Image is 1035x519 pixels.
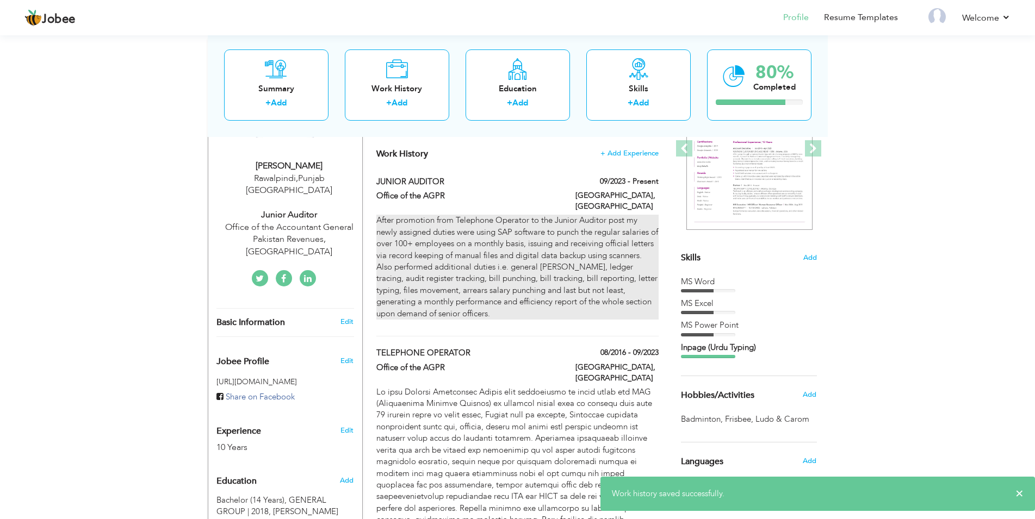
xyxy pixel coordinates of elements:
[755,414,811,425] span: Ludo & Carom
[340,426,354,435] a: Edit
[575,190,659,212] label: [GEOGRAPHIC_DATA], [GEOGRAPHIC_DATA]
[216,427,261,436] span: Experience
[824,11,898,24] a: Resume Templates
[354,83,441,94] div: Work History
[216,378,354,386] h5: [URL][DOMAIN_NAME]
[42,14,76,26] span: Jobee
[681,391,754,401] span: Hobbies/Activities
[226,391,295,402] span: Share on Facebook
[376,176,559,187] label: JUNIOR AUDITOR
[216,357,269,367] span: Jobee Profile
[681,320,817,331] div: MS Power Point
[928,8,946,26] img: Profile Img
[1015,488,1024,499] span: ×
[216,221,362,259] div: Office of the Accountant General Pakistan Revenues, [GEOGRAPHIC_DATA]
[233,83,320,94] div: Summary
[24,9,76,27] a: Jobee
[681,298,817,309] div: MS Excel
[216,209,362,221] div: Junior Auditor
[376,362,559,373] label: Office of the AGPR
[681,276,817,287] div: MS Word
[600,347,659,358] label: 08/2016 - 09/2023
[751,414,753,424] span: ,
[216,477,257,486] span: Education
[681,414,725,425] span: Badminton
[681,342,817,353] div: Inpage (Urdu Typing)
[265,97,271,109] label: +
[783,11,809,24] a: Profile
[600,149,659,157] span: + Add Experience
[208,345,362,372] div: Enhance your career by creating a custom URL for your Jobee public profile.
[340,476,354,485] span: Add
[803,456,816,466] span: Add
[340,356,354,366] span: Edit
[512,97,528,108] a: Add
[474,83,561,94] div: Education
[725,414,755,425] span: Frisbee
[753,81,796,92] div: Completed
[673,376,825,414] div: Share some of your professional and personal interests.
[633,97,649,108] a: Add
[376,215,658,320] p: After promotion from Telephone Operator to the Junior Auditor post my newly assigned duties were ...
[376,347,559,359] label: TELEPHONE OPERATOR
[296,172,298,184] span: ,
[628,97,633,109] label: +
[392,97,407,108] a: Add
[612,488,724,499] span: Work history saved successfully.
[271,97,287,108] a: Add
[216,441,329,454] div: 10 Years
[216,495,326,517] span: Bachelor (14 Years), ALLAMA IQBAL OPEN UNIVERSITY, 2018
[575,362,659,384] label: [GEOGRAPHIC_DATA], [GEOGRAPHIC_DATA]
[721,414,723,424] span: ,
[24,9,42,27] img: jobee.io
[340,317,354,327] a: Edit
[595,83,682,94] div: Skills
[600,176,659,187] label: 09/2023 - Present
[803,253,817,263] span: Add
[962,11,1011,24] a: Welcome
[681,457,723,467] span: Languages
[376,148,428,160] span: Work History
[216,318,285,328] span: Basic Information
[376,190,559,202] label: Office of the AGPR
[216,172,362,197] div: Rawalpindi Punjab [GEOGRAPHIC_DATA]
[803,390,816,399] span: Add
[386,97,392,109] label: +
[681,252,701,264] span: Skills
[216,160,362,172] div: [PERSON_NAME]
[681,442,817,503] div: Show your familiar languages.
[376,148,658,159] h4: This helps to show the companies you have worked for.
[753,63,796,81] div: 80%
[507,97,512,109] label: +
